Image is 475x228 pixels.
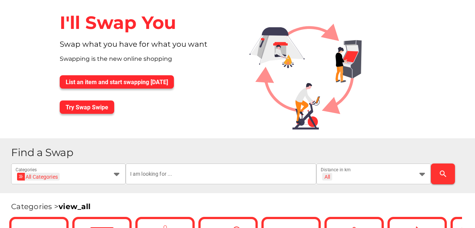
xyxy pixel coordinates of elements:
[60,75,174,89] button: List an item and start swapping [DATE]
[439,169,448,178] i: search
[324,174,330,180] div: All
[130,163,312,184] input: I am looking for ...
[59,202,90,211] a: view_all
[60,100,114,114] button: Try Swap Swipe
[66,104,108,111] span: Try Swap Swipe
[54,6,238,40] div: I'll Swap You
[11,202,90,211] span: Categories >
[19,173,58,181] div: All Categories
[11,147,469,158] h1: Find a Swap
[66,79,168,86] span: List an item and start swapping [DATE]
[54,40,238,54] div: Swap what you have for what you want
[54,54,238,69] div: Swapping is the new online shopping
